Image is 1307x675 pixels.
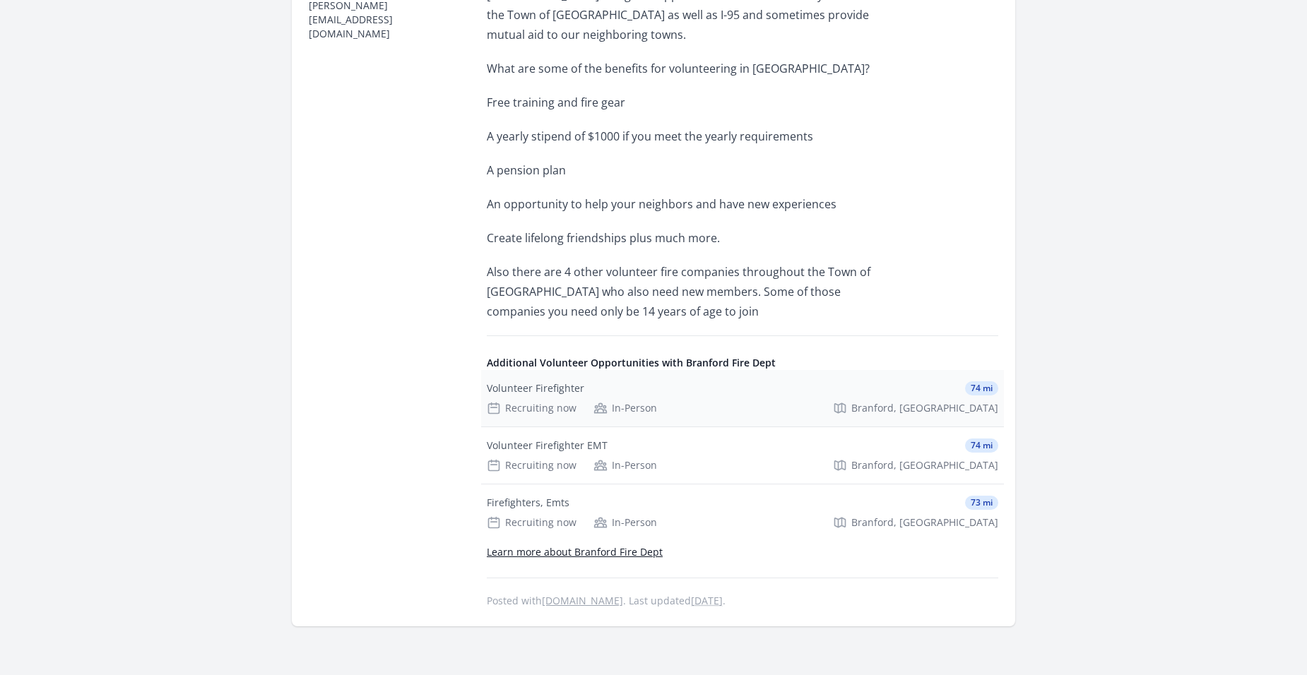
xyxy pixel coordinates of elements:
div: Recruiting now [487,401,576,415]
abbr: Mon, Jan 30, 2023 5:13 AM [691,594,723,607]
div: Recruiting now [487,458,576,472]
a: [DOMAIN_NAME] [542,594,623,607]
span: Branford, [GEOGRAPHIC_DATA] [851,515,998,530]
p: Also there are 4 other volunteer fire companies throughout the Town of [GEOGRAPHIC_DATA] who also... [487,262,900,321]
p: Free training and fire gear [487,92,900,112]
span: 74 mi [965,438,998,453]
a: Learn more about Branford Fire Dept [487,545,663,558]
dd: [EMAIL_ADDRESS][DOMAIN_NAME] [309,13,464,41]
a: Firefighters, Emts 73 mi Recruiting now In-Person Branford, [GEOGRAPHIC_DATA] [481,484,1004,541]
span: Branford, [GEOGRAPHIC_DATA] [851,401,998,415]
p: A yearly stipend of $1000 if you meet the yearly requirements [487,126,900,146]
p: What are some of the benefits for volunteering in [GEOGRAPHIC_DATA]? [487,59,900,78]
a: Volunteer Firefighter 74 mi Recruiting now In-Person Branford, [GEOGRAPHIC_DATA] [481,370,1004,426]
div: Firefighters, Emts [487,496,569,510]
div: In-Person [593,401,657,415]
div: Volunteer Firefighter EMT [487,438,608,453]
div: Recruiting now [487,515,576,530]
div: In-Person [593,458,657,472]
div: Volunteer Firefighter [487,381,584,395]
div: In-Person [593,515,657,530]
p: Posted with . Last updated . [487,595,998,607]
h4: Additional Volunteer Opportunities with Branford Fire Dept [487,356,998,370]
span: Branford, [GEOGRAPHIC_DATA] [851,458,998,472]
p: A pension plan [487,160,900,180]
a: Volunteer Firefighter EMT 74 mi Recruiting now In-Person Branford, [GEOGRAPHIC_DATA] [481,427,1004,484]
p: An opportunity to help your neighbors and have new experiences [487,194,900,214]
span: 73 mi [965,496,998,510]
p: Create lifelong friendships plus much more. [487,228,900,248]
span: 74 mi [965,381,998,395]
